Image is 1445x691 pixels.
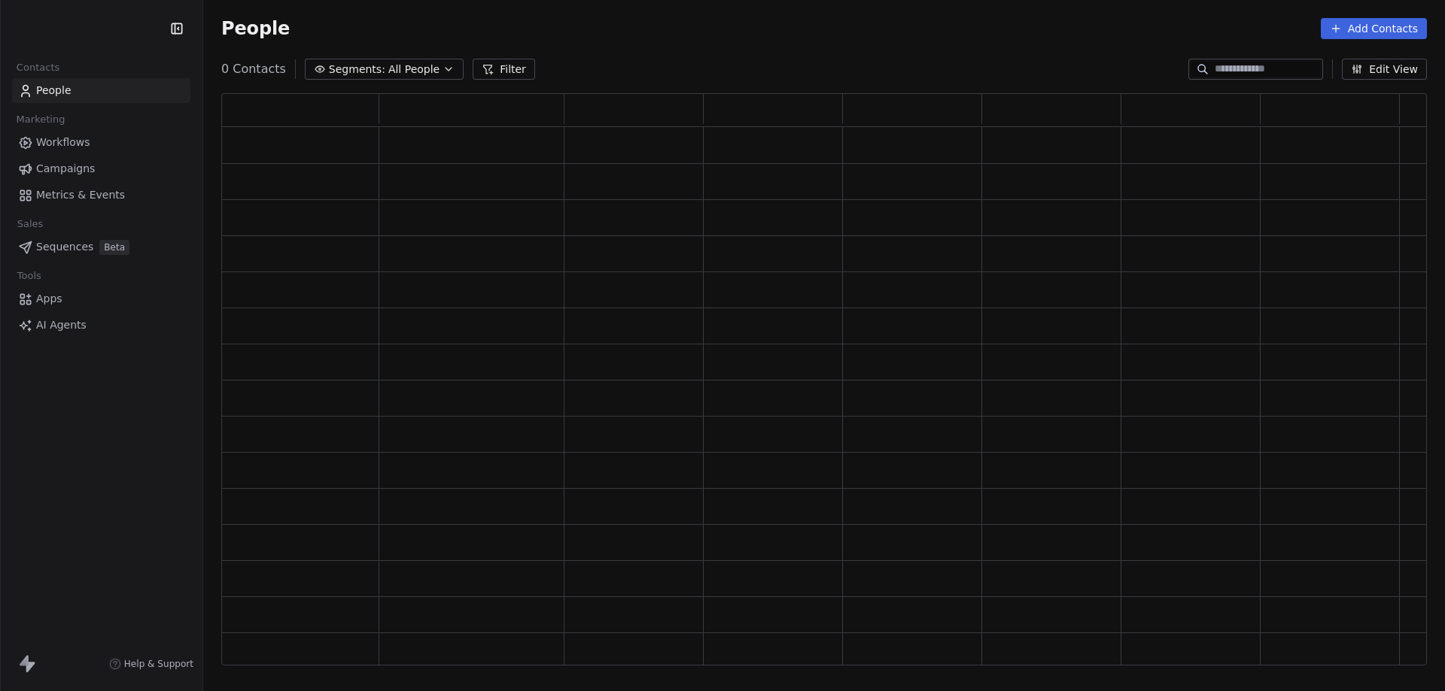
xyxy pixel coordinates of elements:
[109,658,193,670] a: Help & Support
[11,213,50,235] span: Sales
[10,108,71,131] span: Marketing
[12,156,190,181] a: Campaigns
[221,60,286,78] span: 0 Contacts
[12,183,190,208] a: Metrics & Events
[36,187,125,203] span: Metrics & Events
[329,62,385,77] span: Segments:
[12,286,190,311] a: Apps
[36,161,95,177] span: Campaigns
[221,17,290,40] span: People
[12,78,190,103] a: People
[473,59,535,80] button: Filter
[11,265,47,287] span: Tools
[12,235,190,259] a: SequencesBeta
[1321,18,1427,39] button: Add Contacts
[1342,59,1427,80] button: Edit View
[12,313,190,338] a: AI Agents
[36,291,62,307] span: Apps
[124,658,193,670] span: Help & Support
[36,317,87,333] span: AI Agents
[36,135,90,150] span: Workflows
[12,130,190,155] a: Workflows
[388,62,440,77] span: All People
[36,83,71,98] span: People
[10,56,66,79] span: Contacts
[36,239,93,255] span: Sequences
[99,240,129,255] span: Beta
